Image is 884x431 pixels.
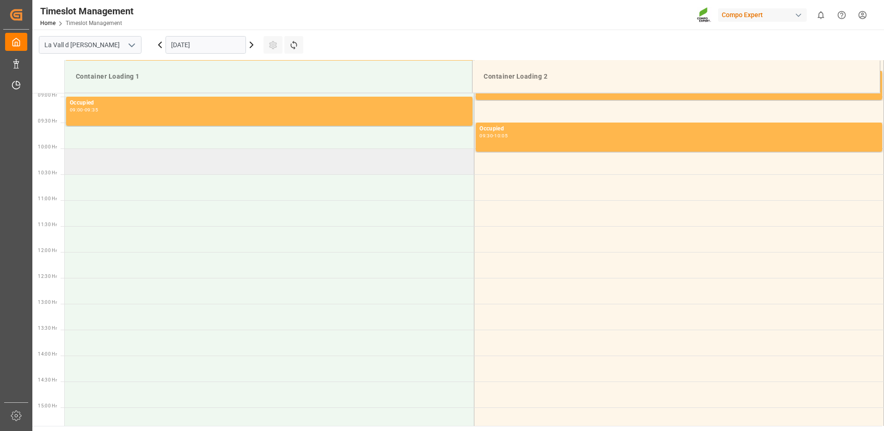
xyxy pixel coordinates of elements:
div: Timeslot Management [40,4,134,18]
div: Occupied [479,124,878,134]
a: Home [40,20,55,26]
div: Compo Expert [718,8,807,22]
span: 14:00 Hr [38,351,57,357]
span: 09:00 Hr [38,92,57,98]
span: 12:00 Hr [38,248,57,253]
span: 09:30 Hr [38,118,57,123]
div: 10:05 [494,134,508,138]
div: Container Loading 2 [480,68,872,85]
div: - [83,108,85,112]
div: Container Loading 1 [72,68,465,85]
input: Type to search/select [39,36,141,54]
span: 13:00 Hr [38,300,57,305]
span: 15:00 Hr [38,403,57,408]
input: DD.MM.YYYY [166,36,246,54]
button: show 0 new notifications [810,5,831,25]
div: - [493,134,494,138]
span: 10:30 Hr [38,170,57,175]
div: 09:00 [70,108,83,112]
span: 10:00 Hr [38,144,57,149]
span: 12:30 Hr [38,274,57,279]
span: 11:00 Hr [38,196,57,201]
img: Screenshot%202023-09-29%20at%2010.02.21.png_1712312052.png [697,7,712,23]
button: Compo Expert [718,6,810,24]
div: 09:35 [85,108,98,112]
span: 14:30 Hr [38,377,57,382]
div: Occupied [70,99,469,108]
span: 13:30 Hr [38,326,57,331]
span: 11:30 Hr [38,222,57,227]
button: open menu [124,38,138,52]
button: Help Center [831,5,852,25]
div: 09:30 [479,134,493,138]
